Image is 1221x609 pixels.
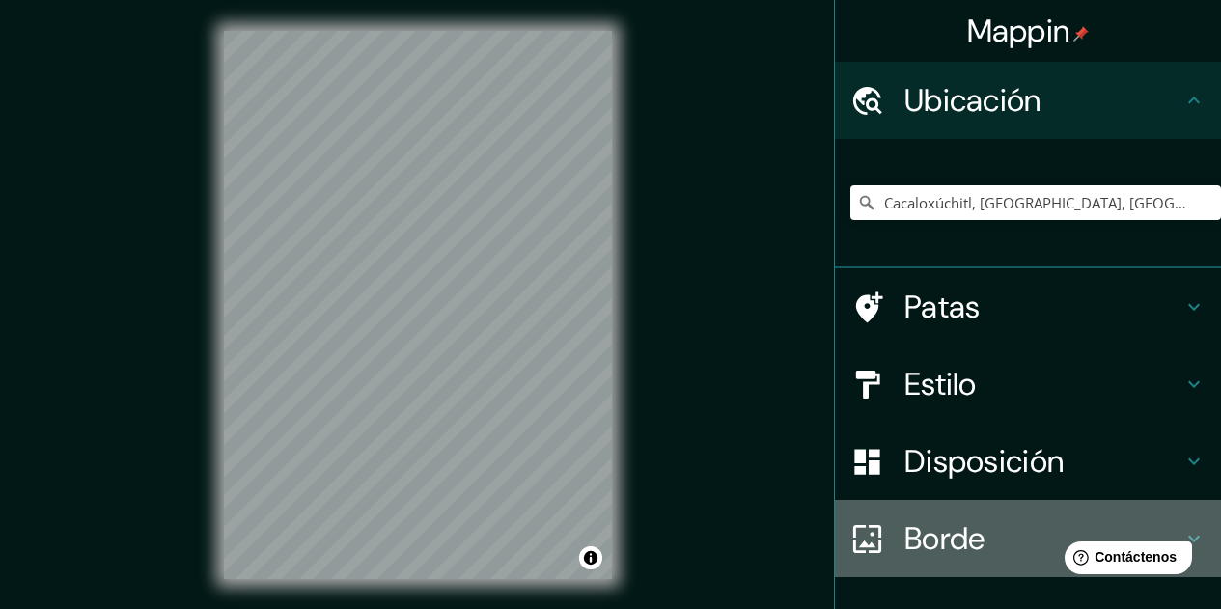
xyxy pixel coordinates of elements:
font: Ubicación [904,80,1041,121]
div: Patas [835,268,1221,346]
font: Estilo [904,364,977,404]
button: Activar o desactivar atribución [579,546,602,569]
img: pin-icon.png [1073,26,1089,42]
font: Patas [904,287,981,327]
input: Elige tu ciudad o zona [850,185,1221,220]
iframe: Lanzador de widgets de ayuda [1049,534,1200,588]
font: Disposición [904,441,1064,482]
font: Mappin [967,11,1070,51]
div: Ubicación [835,62,1221,139]
canvas: Mapa [224,31,612,579]
div: Disposición [835,423,1221,500]
div: Estilo [835,346,1221,423]
div: Borde [835,500,1221,577]
font: Borde [904,518,985,559]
